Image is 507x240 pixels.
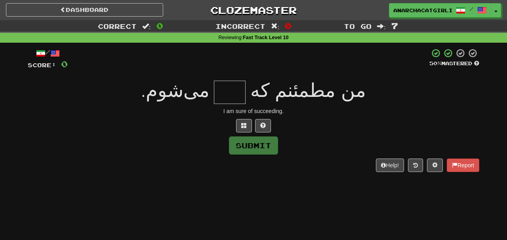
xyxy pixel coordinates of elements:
span: To go [344,22,372,30]
span: Score: [28,62,56,68]
span: : [271,23,280,30]
button: Round history (alt+y) [408,159,423,172]
span: 0 [285,21,292,30]
span: 0 [156,21,163,30]
button: Help! [376,159,404,172]
span: می [183,79,210,101]
button: Single letter hint - you only get 1 per sentence and score half the points! alt+h [255,119,271,132]
span: : [142,23,151,30]
span: 50 % [429,60,441,66]
div: Mastered [429,60,479,67]
span: anarchacatgirlism [393,7,452,14]
span: شوم [146,79,183,101]
strong: Fast Track Level 10 [243,35,289,40]
span: Correct [98,22,137,30]
span: 0 [61,59,68,69]
div: I am sure of succeeding. [28,107,479,115]
span: من مطمئنم که [250,79,366,101]
a: Clozemaster [175,3,332,17]
span: 7 [391,21,398,30]
button: Submit [229,136,278,155]
span: / [469,6,473,12]
a: Dashboard [6,3,163,17]
button: Switch sentence to multiple choice alt+p [236,119,252,132]
button: Report [447,159,479,172]
a: anarchacatgirlism / [389,3,491,17]
div: / [28,48,68,58]
span: ‌ . [141,82,214,100]
span: Incorrect [215,22,265,30]
span: : [377,23,386,30]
